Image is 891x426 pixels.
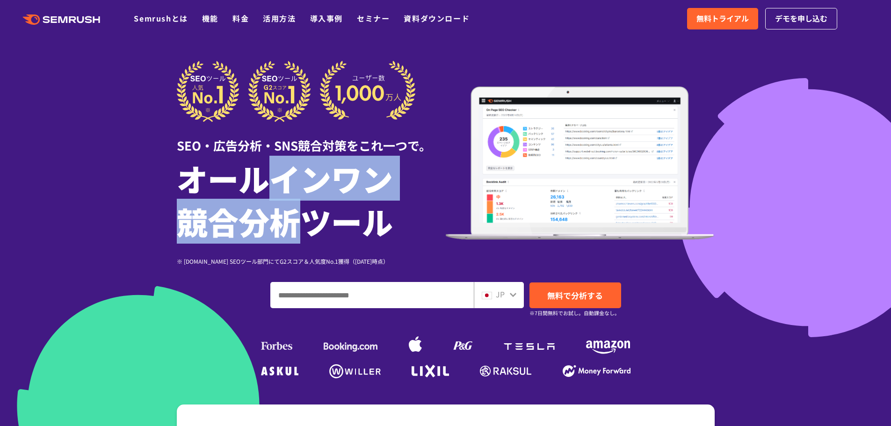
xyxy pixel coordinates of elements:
span: 無料トライアル [696,13,749,25]
a: 資料ダウンロード [404,13,470,24]
span: デモを申し込む [775,13,827,25]
a: 機能 [202,13,218,24]
a: 無料で分析する [529,282,621,308]
a: セミナー [357,13,390,24]
span: JP [496,289,505,300]
div: SEO・広告分析・SNS競合対策をこれ一つで。 [177,122,446,154]
div: ※ [DOMAIN_NAME] SEOツール部門にてG2スコア＆人気度No.1獲得（[DATE]時点） [177,257,446,266]
a: 活用方法 [263,13,296,24]
a: デモを申し込む [765,8,837,29]
small: ※7日間無料でお試し。自動課金なし。 [529,309,620,318]
input: ドメイン、キーワードまたはURLを入力してください [271,282,473,308]
a: 料金 [232,13,249,24]
h1: オールインワン 競合分析ツール [177,157,446,243]
a: 無料トライアル [687,8,758,29]
span: 無料で分析する [547,289,603,301]
a: 導入事例 [310,13,343,24]
a: Semrushとは [134,13,188,24]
